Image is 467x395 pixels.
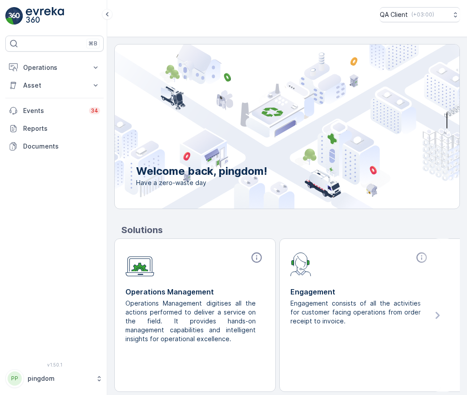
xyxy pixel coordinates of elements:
span: Have a zero-waste day [136,178,267,187]
span: v 1.50.1 [5,362,104,367]
p: Documents [23,142,100,151]
a: Reports [5,120,104,137]
img: module-icon [125,251,154,277]
p: Engagement [290,286,430,297]
p: Engagement consists of all the activities for customer facing operations from order receipt to in... [290,299,423,326]
button: Operations [5,59,104,77]
button: QA Client(+03:00) [380,7,460,22]
p: Reports [23,124,100,133]
img: logo [5,7,23,25]
img: module-icon [290,251,311,276]
p: Operations [23,63,86,72]
p: pingdom [28,374,91,383]
p: Welcome back, pingdom! [136,164,267,178]
p: Solutions [121,223,460,237]
img: logo_light-DOdMpM7g.png [26,7,64,25]
a: Events34 [5,102,104,120]
p: Events [23,106,84,115]
img: city illustration [75,44,459,209]
button: Asset [5,77,104,94]
div: PP [8,371,22,386]
p: ⌘B [89,40,97,47]
p: ( +03:00 ) [411,11,434,18]
p: Operations Management digitises all the actions performed to deliver a service on the field. It p... [125,299,258,343]
p: 34 [91,107,98,114]
a: Documents [5,137,104,155]
p: Asset [23,81,86,90]
button: PPpingdom [5,369,104,388]
p: Operations Management [125,286,265,297]
p: QA Client [380,10,408,19]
